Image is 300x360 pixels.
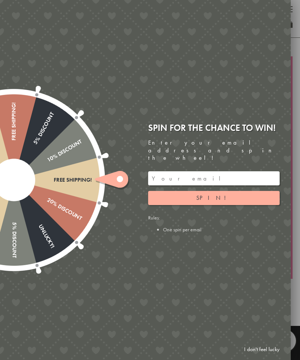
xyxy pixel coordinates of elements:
[11,180,17,258] div: 5% Discount
[12,177,83,222] div: 20% Discount
[148,171,280,185] input: Your email
[148,139,280,162] div: Enter your email address and spin the wheel!
[148,214,280,233] div: Rules:
[11,102,17,180] div: Free shipping!
[148,191,280,205] button: Spin!
[11,178,56,249] div: Unlucky!
[163,226,280,233] li: One spin per email
[11,111,56,181] div: 5% Discount
[240,343,283,356] a: I don't feel lucky
[12,138,83,183] div: 10% Discount
[14,177,92,183] div: Free shipping!
[196,194,231,202] span: Spin!
[148,122,280,133] div: Spin for the chance to win!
